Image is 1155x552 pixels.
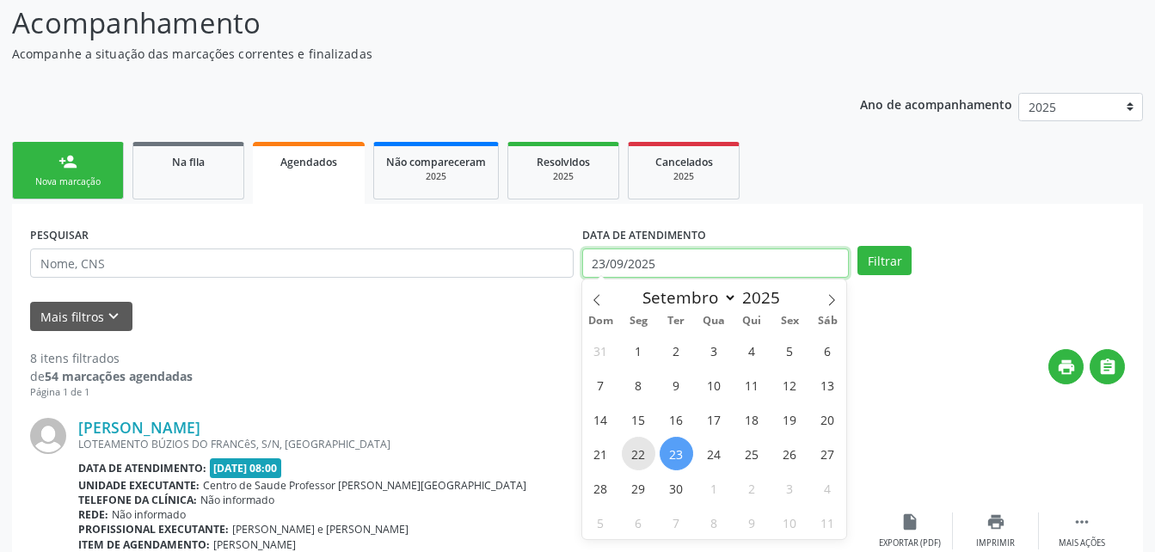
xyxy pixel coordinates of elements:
[860,93,1012,114] p: Ano de acompanhamento
[584,437,617,470] span: Setembro 21, 2025
[857,246,912,275] button: Filtrar
[78,461,206,475] b: Data de atendimento:
[976,537,1015,549] div: Imprimir
[386,155,486,169] span: Não compareceram
[619,316,657,327] span: Seg
[773,437,807,470] span: Setembro 26, 2025
[584,471,617,505] span: Setembro 28, 2025
[1048,349,1084,384] button: print
[641,170,727,183] div: 2025
[200,493,274,507] span: Não informado
[697,506,731,539] span: Outubro 8, 2025
[520,170,606,183] div: 2025
[660,334,693,367] span: Setembro 2, 2025
[30,248,574,278] input: Nome, CNS
[773,506,807,539] span: Outubro 10, 2025
[78,537,210,552] b: Item de agendamento:
[879,537,941,549] div: Exportar (PDF)
[78,493,197,507] b: Telefone da clínica:
[660,471,693,505] span: Setembro 30, 2025
[104,307,123,326] i: keyboard_arrow_down
[1072,512,1091,531] i: 
[622,471,655,505] span: Setembro 29, 2025
[697,471,731,505] span: Outubro 1, 2025
[771,316,808,327] span: Sex
[30,302,132,332] button: Mais filtroskeyboard_arrow_down
[811,471,845,505] span: Outubro 4, 2025
[622,437,655,470] span: Setembro 22, 2025
[695,316,733,327] span: Qua
[773,368,807,402] span: Setembro 12, 2025
[660,402,693,436] span: Setembro 16, 2025
[735,437,769,470] span: Setembro 25, 2025
[584,402,617,436] span: Setembro 14, 2025
[203,478,526,493] span: Centro de Saude Professor [PERSON_NAME][GEOGRAPHIC_DATA]
[30,418,66,454] img: img
[58,152,77,171] div: person_add
[1059,537,1105,549] div: Mais ações
[78,507,108,522] b: Rede:
[773,402,807,436] span: Setembro 19, 2025
[582,222,706,248] label: DATA DE ATENDIMENTO
[622,368,655,402] span: Setembro 8, 2025
[30,349,193,367] div: 8 itens filtrados
[657,316,695,327] span: Ter
[582,248,850,278] input: Selecione um intervalo
[635,285,738,310] select: Month
[78,522,229,537] b: Profissional executante:
[280,155,337,169] span: Agendados
[232,522,409,537] span: [PERSON_NAME] e [PERSON_NAME]
[811,437,845,470] span: Setembro 27, 2025
[811,334,845,367] span: Setembro 6, 2025
[30,222,89,248] label: PESQUISAR
[622,334,655,367] span: Setembro 1, 2025
[112,507,186,522] span: Não informado
[12,2,804,45] p: Acompanhamento
[78,418,200,437] a: [PERSON_NAME]
[735,368,769,402] span: Setembro 11, 2025
[733,316,771,327] span: Qui
[25,175,111,188] div: Nova marcação
[30,367,193,385] div: de
[697,334,731,367] span: Setembro 3, 2025
[735,334,769,367] span: Setembro 4, 2025
[735,471,769,505] span: Outubro 2, 2025
[660,437,693,470] span: Setembro 23, 2025
[697,368,731,402] span: Setembro 10, 2025
[213,537,296,552] span: [PERSON_NAME]
[78,478,200,493] b: Unidade executante:
[773,471,807,505] span: Outubro 3, 2025
[584,506,617,539] span: Outubro 5, 2025
[210,458,282,478] span: [DATE] 08:00
[584,334,617,367] span: Agosto 31, 2025
[1098,358,1117,377] i: 
[78,437,867,451] div: LOTEAMENTO BÚZIOS DO FRANCêS, S/N, [GEOGRAPHIC_DATA]
[582,316,620,327] span: Dom
[735,506,769,539] span: Outubro 9, 2025
[660,506,693,539] span: Outubro 7, 2025
[697,402,731,436] span: Setembro 17, 2025
[12,45,804,63] p: Acompanhe a situação das marcações correntes e finalizadas
[622,506,655,539] span: Outubro 6, 2025
[735,402,769,436] span: Setembro 18, 2025
[584,368,617,402] span: Setembro 7, 2025
[1057,358,1076,377] i: print
[773,334,807,367] span: Setembro 5, 2025
[537,155,590,169] span: Resolvidos
[622,402,655,436] span: Setembro 15, 2025
[737,286,794,309] input: Year
[811,402,845,436] span: Setembro 20, 2025
[45,368,193,384] strong: 54 marcações agendadas
[811,506,845,539] span: Outubro 11, 2025
[386,170,486,183] div: 2025
[1090,349,1125,384] button: 
[986,512,1005,531] i: print
[30,385,193,400] div: Página 1 de 1
[811,368,845,402] span: Setembro 13, 2025
[900,512,919,531] i: insert_drive_file
[655,155,713,169] span: Cancelados
[808,316,846,327] span: Sáb
[697,437,731,470] span: Setembro 24, 2025
[172,155,205,169] span: Na fila
[660,368,693,402] span: Setembro 9, 2025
